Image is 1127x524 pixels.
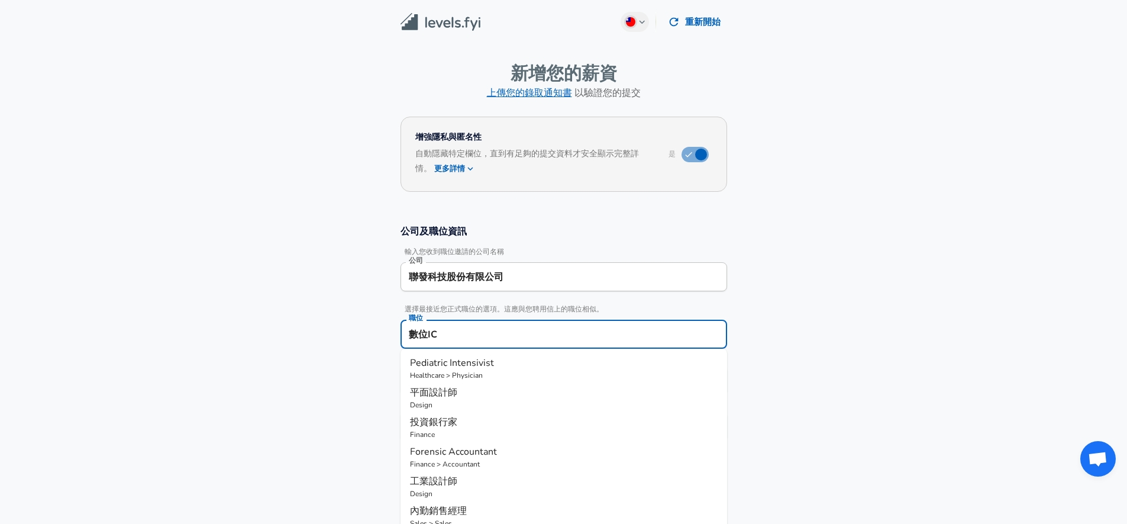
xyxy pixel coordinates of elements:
[409,314,423,322] label: 職位
[410,400,718,410] p: Design
[401,305,727,314] span: 選擇最接近您正式職位的選項。這應與您聘用信上的職位相似。
[410,386,457,399] span: 平面設計師
[415,147,649,177] h6: 自動隱藏特定欄位，直到有足夠的提交資料才安全顯示完整詳情。
[410,370,718,381] p: Healthcare > Physician
[415,131,649,143] h4: 增強隱私與匿名性
[410,429,718,440] p: Finance
[410,416,457,429] span: 投資銀行家
[669,149,676,159] span: 是
[410,445,497,458] span: Forensic Accountant
[410,504,467,517] span: 內勤銷售經理
[410,356,494,369] span: Pediatric Intensivist
[409,257,423,264] label: 公司
[406,325,722,343] input: 軟體工程師
[1080,441,1116,477] div: 打開聊天
[410,459,718,470] p: Finance > Accountant
[663,9,727,34] button: 重新開始
[401,13,480,31] img: Levels.fyi
[621,12,649,32] button: Chinese (Traditional)
[401,247,727,256] span: 輸入您收到職位邀請的公司名稱
[401,85,727,101] h6: 以驗證您的提交
[401,224,727,238] h3: 公司及職位資訊
[410,475,457,488] span: 工業設計師
[626,17,635,27] img: Chinese (Traditional)
[410,488,718,499] p: Design
[487,86,572,99] a: 上傳您的錄取通知書
[406,268,722,286] input: 谷歌
[401,63,727,85] h4: 新增您的薪資
[434,160,474,177] button: 更多詳情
